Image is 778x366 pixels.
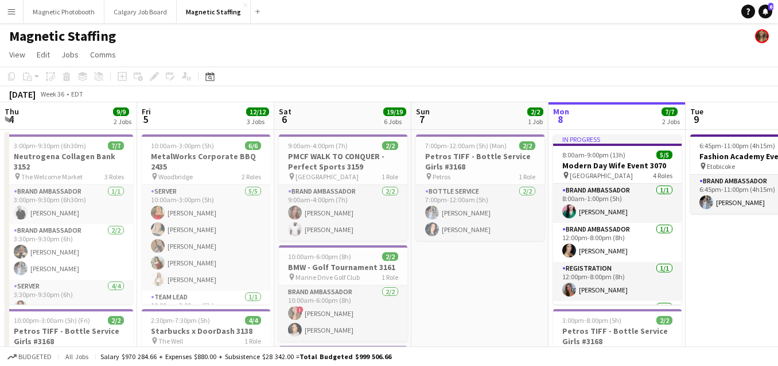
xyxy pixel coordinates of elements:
div: 3 Jobs [247,117,269,126]
a: View [5,47,30,62]
span: 9 [688,113,703,126]
div: 2 Jobs [114,117,131,126]
span: 10:00pm-3:00am (5h) (Fri) [14,316,90,325]
span: 2/2 [108,316,124,325]
span: 12/12 [246,107,269,116]
span: ! [297,306,304,313]
span: All jobs [63,352,91,361]
span: 7/7 [108,141,124,150]
span: 9:00am-4:00pm (7h) [288,141,348,150]
span: [GEOGRAPHIC_DATA] [570,171,633,180]
div: 6 Jobs [384,117,406,126]
span: 19/19 [383,107,406,116]
span: 1 Role [382,172,398,181]
app-card-role: Brand Ambassador2/210:00am-6:00pm (8h)![PERSON_NAME][PERSON_NAME] [279,286,407,341]
span: Thu [5,106,19,117]
span: 3 Roles [104,172,124,181]
span: 1 Role [519,172,535,181]
span: 1 Role [244,337,261,345]
span: 2 Roles [242,172,261,181]
span: Week 36 [38,90,67,98]
span: Edit [37,49,50,60]
h3: MetalWorks Corporate BBQ 2435 [142,151,270,172]
a: Jobs [57,47,83,62]
span: Budgeted [18,353,52,361]
span: 5/5 [656,151,672,159]
app-card-role: Brand Ambassador1/18:00am-1:00pm (5h)[PERSON_NAME] [553,184,682,223]
h3: Modern Day Wife Event 3070 [553,160,682,171]
div: [DATE] [9,88,36,100]
h3: Petros TIFF - Bottle Service Girls #3168 [553,326,682,346]
span: 8:00am-9:00pm (13h) [562,151,625,159]
span: Total Budgeted $999 506.66 [299,352,391,361]
span: 2/2 [527,107,543,116]
app-card-role: Bottle Service2/27:00pm-12:00am (5h)[PERSON_NAME][PERSON_NAME] [416,185,544,241]
span: Woodbridge [158,172,193,181]
app-card-role: Brand Ambassador2/29:00am-4:00pm (7h)[PERSON_NAME][PERSON_NAME] [279,185,407,241]
span: 6 [768,3,773,10]
div: 2 Jobs [662,117,680,126]
span: 3:00pm-9:30pm (6h30m) [14,141,86,150]
div: In progress [553,134,682,144]
a: Edit [32,47,55,62]
div: Salary $970 284.66 + Expenses $880.00 + Subsistence $28 342.00 = [100,352,391,361]
span: 4/4 [245,316,261,325]
span: 2:30pm-7:30pm (5h) [151,316,210,325]
span: Marine Drive Golf Club [295,273,360,282]
span: Comms [90,49,116,60]
app-card-role: Brand Ambassador2/23:30pm-9:30pm (6h)[PERSON_NAME][PERSON_NAME] [5,224,133,280]
a: 6 [758,5,772,18]
h3: BMW - Golf Tournament 3161 [279,262,407,272]
app-job-card: 3:00pm-9:30pm (6h30m)7/7Neutrogena Collagen Bank 3152 The Welcome Market3 RolesBrand Ambassador1/... [5,134,133,305]
span: Sun [416,106,430,117]
span: Mon [553,106,569,117]
app-job-card: 9:00am-4:00pm (7h)2/2PMCF WALK TO CONQUER - Perfect Sports 3159 [GEOGRAPHIC_DATA]1 RoleBrand Amba... [279,134,407,241]
button: Budgeted [6,350,53,363]
span: 2/2 [382,141,398,150]
button: Magnetic Photobooth [24,1,104,23]
span: 2/2 [656,316,672,325]
button: Calgary Job Board [104,1,177,23]
span: The Well [158,337,183,345]
span: 8 [551,113,569,126]
app-card-role: Brand Ambassador2/2 [553,301,682,357]
span: 4 [3,113,19,126]
span: View [9,49,25,60]
app-card-role: Team Lead1/110:00am-3:00pm (5h) [142,291,270,330]
h3: Petros TIFF - Bottle Service Girls #3168 [416,151,544,172]
h3: Neutrogena Collagen Bank 3152 [5,151,133,172]
h3: PMCF WALK TO CONQUER - Perfect Sports 3159 [279,151,407,172]
span: 7:00pm-12:00am (5h) (Mon) [425,141,507,150]
span: Etobicoke [707,162,735,171]
span: 10:00am-6:00pm (8h) [288,252,351,261]
app-card-role: Server5/510:00am-3:00pm (5h)[PERSON_NAME][PERSON_NAME][PERSON_NAME][PERSON_NAME][PERSON_NAME] [142,185,270,291]
span: 7 [414,113,430,126]
span: 6 [277,113,291,126]
app-card-role: Brand Ambassador1/13:00pm-9:30pm (6h30m)[PERSON_NAME] [5,185,133,224]
span: 4 Roles [653,171,672,180]
app-card-role: Registration1/112:00pm-8:00pm (8h)[PERSON_NAME] [553,262,682,301]
button: Magnetic Staffing [177,1,251,23]
app-job-card: In progress8:00am-9:00pm (13h)5/5Modern Day Wife Event 3070 [GEOGRAPHIC_DATA]4 RolesBrand Ambassa... [553,134,682,305]
span: 3:00pm-8:00pm (5h) [562,316,621,325]
app-job-card: 10:00am-6:00pm (8h)2/2BMW - Golf Tournament 3161 Marine Drive Golf Club1 RoleBrand Ambassador2/21... [279,245,407,341]
app-user-avatar: Bianca Fantauzzi [755,29,769,43]
app-job-card: 10:00am-3:00pm (5h)6/6MetalWorks Corporate BBQ 2435 Woodbridge2 RolesServer5/510:00am-3:00pm (5h)... [142,134,270,305]
span: Petros [433,172,450,181]
span: 10:00am-3:00pm (5h) [151,141,214,150]
span: 1 Role [382,273,398,282]
span: Fri [142,106,151,117]
span: Sat [279,106,291,117]
a: Comms [85,47,120,62]
div: 1 Job [528,117,543,126]
h1: Magnetic Staffing [9,28,116,45]
span: 2/2 [519,141,535,150]
h3: Starbucks x DoorDash 3138 [142,326,270,336]
span: 5 [140,113,151,126]
div: 7:00pm-12:00am (5h) (Mon)2/2Petros TIFF - Bottle Service Girls #3168 Petros1 RoleBottle Service2/... [416,134,544,241]
span: 6/6 [245,141,261,150]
